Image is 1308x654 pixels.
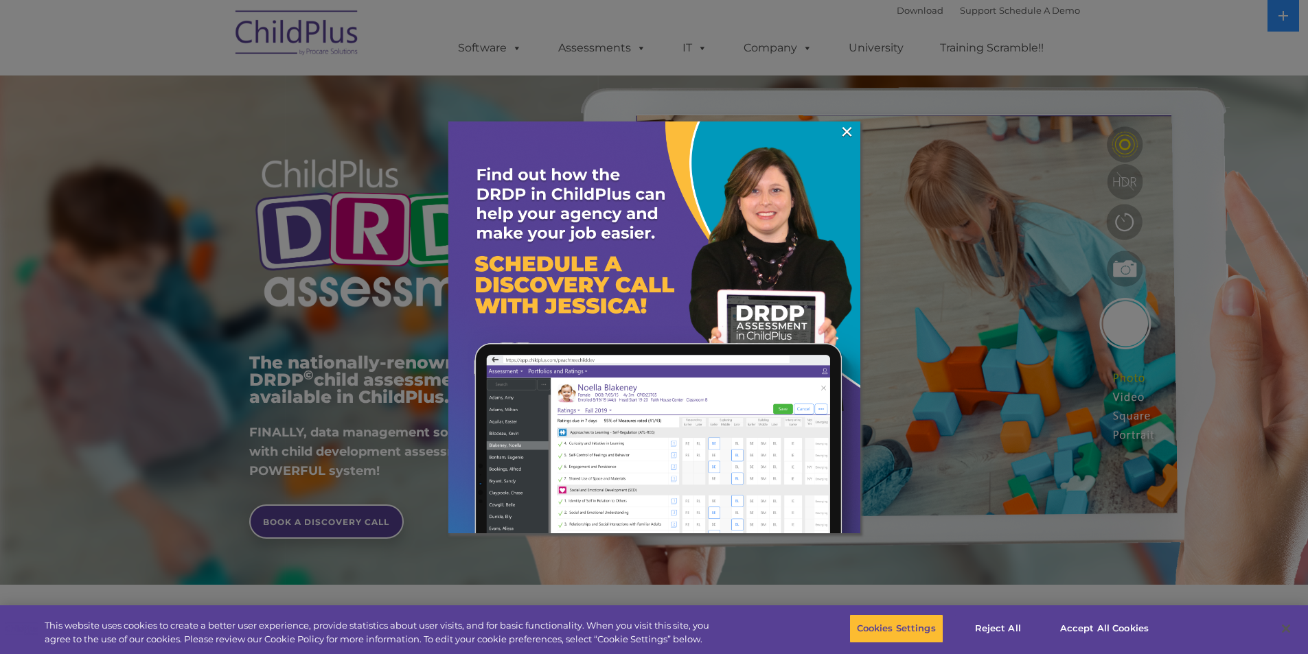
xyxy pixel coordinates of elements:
[1053,614,1156,643] button: Accept All Cookies
[839,125,855,139] a: ×
[1271,614,1301,644] button: Close
[955,614,1041,643] button: Reject All
[849,614,943,643] button: Cookies Settings
[45,619,720,646] div: This website uses cookies to create a better user experience, provide statistics about user visit...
